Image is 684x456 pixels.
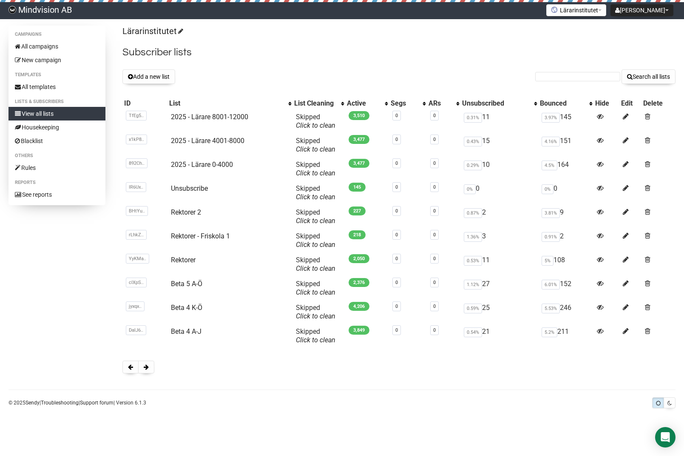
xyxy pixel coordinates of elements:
span: DalJ6.. [126,325,146,335]
a: Blacklist [9,134,105,148]
li: Campaigns [9,29,105,40]
span: Skipped [296,161,335,177]
button: [PERSON_NAME] [610,4,673,16]
div: Active [347,99,380,108]
td: 25 [460,300,538,324]
td: 0 [538,181,593,205]
li: Reports [9,178,105,188]
a: Rektorer [171,256,196,264]
span: Skipped [296,113,335,129]
a: 0 [395,184,398,190]
a: 0 [395,256,398,261]
span: 5% [542,256,553,266]
td: 0 [460,181,538,205]
td: 164 [538,157,593,181]
span: Skipped [296,232,335,249]
span: Skipped [296,304,335,320]
td: 152 [538,276,593,300]
span: Skipped [296,137,335,153]
a: 0 [395,232,398,238]
span: 145 [349,183,366,192]
li: Others [9,151,105,161]
img: 358cf83fc0a1f22260b99cc53525f852 [9,6,16,14]
a: 0 [395,327,398,333]
button: Lärarinstitutet [546,4,606,16]
a: 0 [395,161,398,166]
p: © 2025 | | | Version 6.1.3 [9,398,146,407]
div: Hide [595,99,618,108]
td: 21 [460,324,538,348]
span: rLhkZ.. [126,230,147,240]
span: Skipped [296,280,335,296]
a: Beta 4 A-J [171,327,202,336]
div: Open Intercom Messenger [655,427,675,447]
span: 3.81% [542,208,560,218]
span: 6.01% [542,280,560,290]
a: 0 [433,304,436,309]
img: favicons [551,6,558,13]
div: List Cleaning [294,99,337,108]
span: 0.91% [542,232,560,242]
th: List: No sort applied, activate to apply an ascending sort [167,98,293,109]
td: 3 [460,229,538,252]
a: 0 [433,161,436,166]
td: 211 [538,324,593,348]
span: 4.5% [542,161,557,170]
td: 2 [538,229,593,252]
span: Skipped [296,256,335,272]
span: YyKMa.. [126,254,149,264]
div: ID [124,99,166,108]
a: 0 [433,208,436,214]
th: Bounced: No sort applied, activate to apply an ascending sort [538,98,593,109]
a: 2025 - Lärare 8001-12000 [171,113,248,121]
span: jyxqx.. [126,301,145,311]
span: 892Ch.. [126,158,148,168]
span: 0.53% [464,256,482,266]
span: 0.87% [464,208,482,218]
h2: Subscriber lists [122,45,675,60]
span: 1.36% [464,232,482,242]
a: Rektorer - Friskola 1 [171,232,230,240]
a: Click to clean [296,145,335,153]
div: Edit [621,99,640,108]
a: 0 [395,280,398,285]
a: Lärarinstitutet [122,26,182,36]
li: Lists & subscribers [9,97,105,107]
a: 0 [433,232,436,238]
span: 2,376 [349,278,369,287]
div: List [169,99,284,108]
a: Click to clean [296,241,335,249]
a: 0 [433,184,436,190]
span: 3,510 [349,111,369,120]
td: 246 [538,300,593,324]
span: 227 [349,206,366,215]
a: Unsubscribe [171,184,208,192]
span: 3,477 [349,135,369,144]
th: Delete: No sort applied, sorting is disabled [641,98,675,109]
a: 2025 - Lärare 0-4000 [171,161,233,169]
a: 0 [395,208,398,214]
div: Unsubscribed [462,99,530,108]
span: Skipped [296,208,335,225]
td: 10 [460,157,538,181]
td: 27 [460,276,538,300]
span: 0.31% [464,113,482,123]
div: Bounced [540,99,585,108]
li: Templates [9,70,105,80]
a: 0 [433,327,436,333]
span: 5.2% [542,327,557,337]
a: Troubleshooting [41,400,79,406]
span: 0.59% [464,304,482,313]
span: 0% [542,184,553,194]
span: 0.54% [464,327,482,337]
td: 108 [538,252,593,276]
td: 145 [538,109,593,133]
a: Click to clean [296,312,335,320]
td: 151 [538,133,593,157]
button: Search all lists [622,69,675,84]
th: ID: No sort applied, sorting is disabled [122,98,167,109]
span: Skipped [296,184,335,201]
a: See reports [9,188,105,201]
a: 2025 - Lärare 4001-8000 [171,137,244,145]
span: cIXpS.. [126,278,147,287]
